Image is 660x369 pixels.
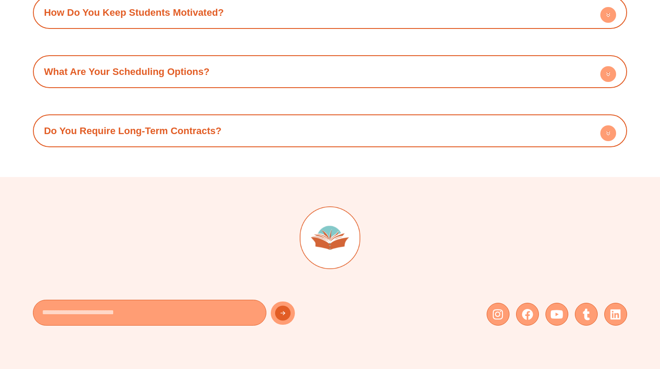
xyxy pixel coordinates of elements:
[37,119,623,143] h4: Do You Require Long-Term Contracts?
[44,66,209,77] a: What Are Your Scheduling Options?
[44,125,222,136] a: Do You Require Long-Term Contracts?
[514,270,660,369] iframe: Chat Widget
[44,7,224,18] a: How Do You Keep Students Motivated?
[33,300,326,330] form: New Form
[37,60,623,84] h4: What Are Your Scheduling Options?
[37,0,623,25] h4: How Do You Keep Students Motivated?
